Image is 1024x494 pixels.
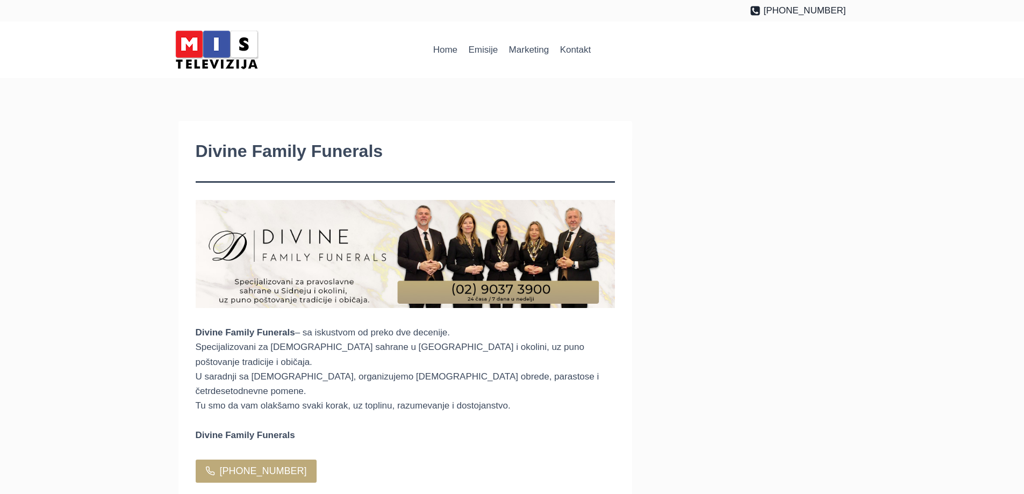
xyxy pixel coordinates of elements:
a: Emisije [463,37,503,63]
p: – sa iskustvom od preko dve decenije. Specijalizovani za [DEMOGRAPHIC_DATA] sahrane u [GEOGRAPHIC... [196,325,615,442]
a: Kontakt [554,37,596,63]
h1: Divine Family Funerals [196,138,615,164]
a: [PHONE_NUMBER] [750,3,846,18]
a: Marketing [503,37,554,63]
span: [PHONE_NUMBER] [763,3,846,18]
nav: Primary [428,37,597,63]
strong: Divine Family Funerals [196,430,295,440]
span: [PHONE_NUMBER] [220,463,307,479]
img: MIS Television [171,27,262,73]
strong: Divine Family Funerals [196,327,295,338]
a: Home [428,37,463,63]
a: [PHONE_NUMBER] [196,460,317,483]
